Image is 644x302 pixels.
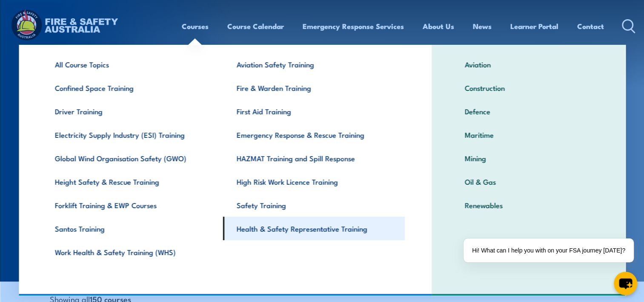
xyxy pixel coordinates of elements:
a: Course Calendar [227,15,284,38]
a: Mining [451,146,606,170]
a: Driver Training [41,99,223,123]
a: Aviation Safety Training [223,52,405,76]
button: chat-button [614,272,637,295]
a: Emergency Response & Rescue Training [223,123,405,146]
a: High Risk Work Licence Training [223,170,405,193]
a: Forklift Training & EWP Courses [41,193,223,217]
a: Learner Portal [510,15,558,38]
a: HAZMAT Training and Spill Response [223,146,405,170]
div: Hi! What can I help you with on your FSA journey [DATE]? [464,238,634,262]
a: Construction [451,76,606,99]
a: Global Wind Organisation Safety (GWO) [41,146,223,170]
a: First Aid Training [223,99,405,123]
a: Santos Training [41,217,223,240]
a: Work Health & Safety Training (WHS) [41,240,223,264]
a: About Us [423,15,454,38]
a: Contact [577,15,604,38]
a: All Course Topics [41,52,223,76]
a: Health & Safety Representative Training [223,217,405,240]
a: Oil & Gas [451,170,606,193]
a: Fire & Warden Training [223,76,405,99]
a: Confined Space Training [41,76,223,99]
a: Height Safety & Rescue Training [41,170,223,193]
a: Courses [182,15,209,38]
a: Defence [451,99,606,123]
a: Safety Training [223,193,405,217]
a: Aviation [451,52,606,76]
a: Maritime [451,123,606,146]
a: Emergency Response Services [303,15,404,38]
a: Renewables [451,193,606,217]
a: News [473,15,492,38]
a: Electricity Supply Industry (ESI) Training [41,123,223,146]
